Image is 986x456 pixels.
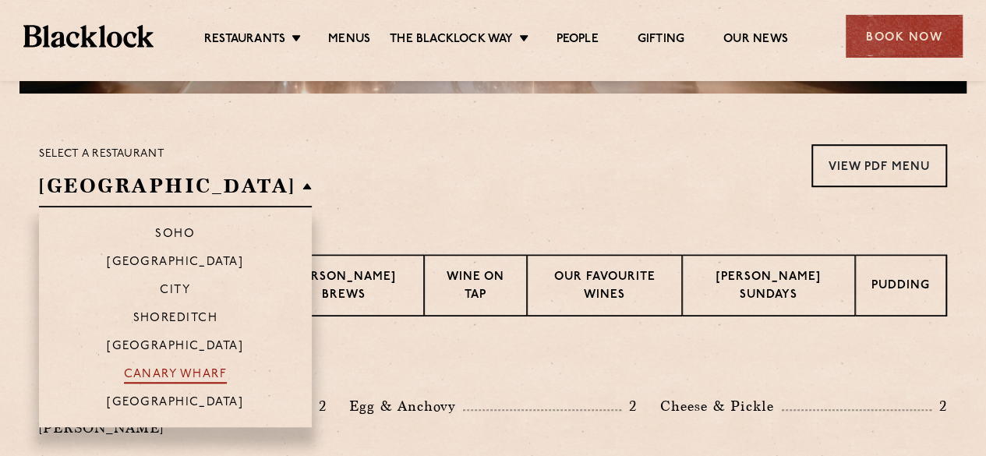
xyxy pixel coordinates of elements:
p: Shoreditch [133,312,218,327]
p: Canary Wharf [124,368,227,384]
div: Book Now [846,15,963,58]
p: Wine on Tap [440,269,510,306]
p: Select a restaurant [39,144,312,164]
h3: Pre Chop Bites [39,355,947,376]
a: The Blacklock Way [390,32,513,49]
p: [PERSON_NAME] Brews [280,269,408,306]
p: [GEOGRAPHIC_DATA] [107,396,243,412]
a: Our News [723,32,788,49]
a: Gifting [638,32,684,49]
a: Restaurants [204,32,285,49]
p: Soho [155,228,195,243]
p: [PERSON_NAME] Sundays [698,269,839,306]
p: Pudding [871,277,930,297]
p: Egg & Anchovy [349,395,463,417]
a: View PDF Menu [811,144,947,187]
a: Menus [328,32,370,49]
p: 2 [931,396,947,416]
img: BL_Textured_Logo-footer-cropped.svg [23,25,154,47]
p: 2 [310,396,326,416]
a: People [556,32,598,49]
p: 2 [621,396,637,416]
p: City [160,284,190,299]
h2: [GEOGRAPHIC_DATA] [39,172,312,207]
p: [GEOGRAPHIC_DATA] [107,256,243,271]
p: Our favourite wines [543,269,666,306]
p: Cheese & Pickle [660,395,782,417]
p: [GEOGRAPHIC_DATA] [107,340,243,355]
